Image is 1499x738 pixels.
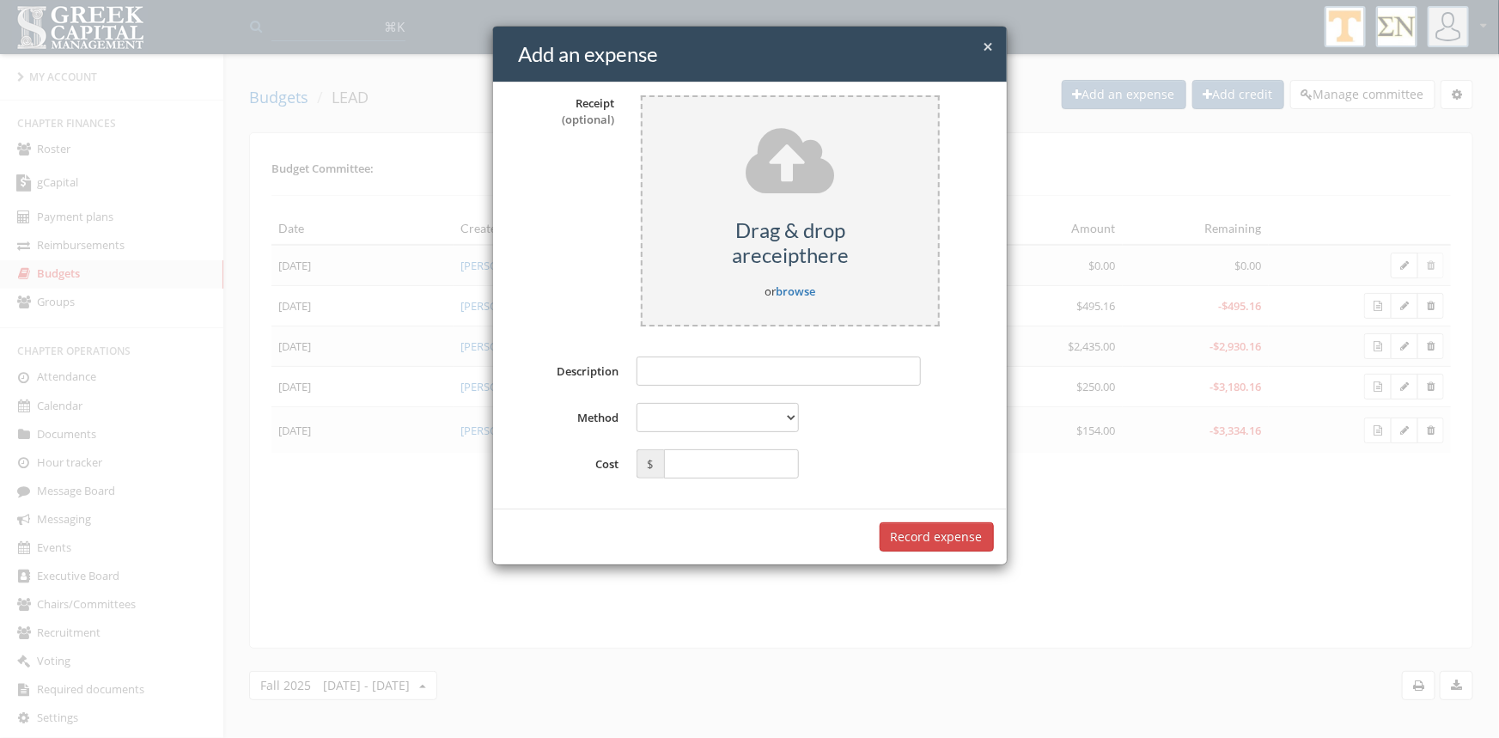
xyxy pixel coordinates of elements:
[880,522,994,552] button: Record expense
[637,449,664,479] span: $
[641,95,941,326] div: or
[506,403,628,432] label: Method
[643,218,939,268] h5: Drag & drop a receipt here
[506,449,628,479] label: Cost
[776,284,815,299] a: browse
[519,95,615,127] div: Receipt
[506,357,628,386] label: Description
[519,40,994,69] h4: Add an expense
[563,112,615,127] span: (optional)
[984,34,994,58] span: ×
